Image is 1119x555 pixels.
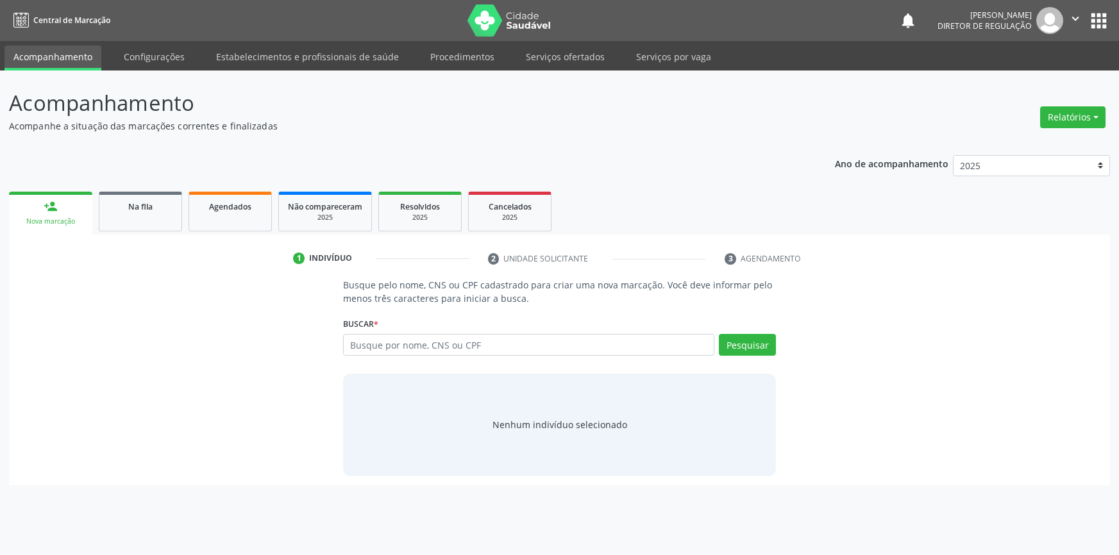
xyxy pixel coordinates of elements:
div: person_add [44,199,58,213]
img: img [1036,7,1063,34]
span: Agendados [209,201,251,212]
a: Configurações [115,46,194,68]
a: Serviços ofertados [517,46,614,68]
p: Busque pelo nome, CNS ou CPF cadastrado para criar uma nova marcação. Você deve informar pelo men... [343,278,777,305]
div: Nova marcação [18,217,83,226]
a: Central de Marcação [9,10,110,31]
div: 2025 [478,213,542,222]
a: Acompanhamento [4,46,101,70]
button: notifications [899,12,917,29]
p: Acompanhe a situação das marcações correntes e finalizadas [9,119,780,133]
button: apps [1088,10,1110,32]
div: Nenhum indivíduo selecionado [492,418,627,431]
span: Resolvidos [400,201,440,212]
div: Indivíduo [309,253,352,264]
a: Estabelecimentos e profissionais de saúde [207,46,408,68]
button:  [1063,7,1088,34]
p: Ano de acompanhamento [835,155,948,171]
div: 1 [293,253,305,264]
input: Busque por nome, CNS ou CPF [343,334,715,356]
span: Diretor de regulação [938,21,1032,31]
i:  [1068,12,1082,26]
a: Serviços por vaga [627,46,720,68]
span: Não compareceram [288,201,362,212]
a: Procedimentos [421,46,503,68]
button: Relatórios [1040,106,1106,128]
span: Central de Marcação [33,15,110,26]
div: [PERSON_NAME] [938,10,1032,21]
label: Buscar [343,314,378,334]
span: Cancelados [489,201,532,212]
span: Na fila [128,201,153,212]
div: 2025 [288,213,362,222]
button: Pesquisar [719,334,776,356]
p: Acompanhamento [9,87,780,119]
div: 2025 [388,213,452,222]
